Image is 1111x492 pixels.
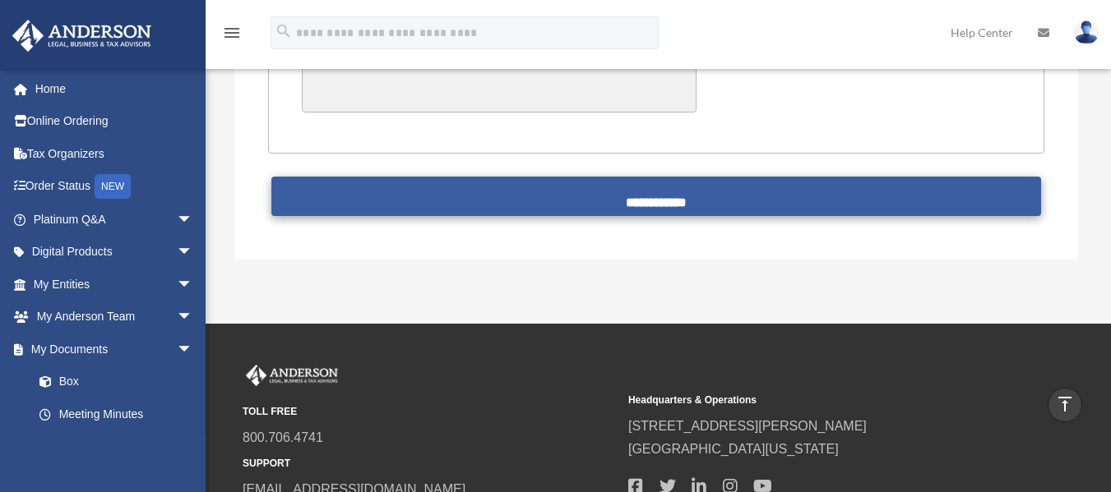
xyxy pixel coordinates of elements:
[177,268,210,301] span: arrow_drop_down
[1055,394,1075,414] i: vertical_align_top
[177,236,210,269] span: arrow_drop_down
[628,419,867,433] a: [STREET_ADDRESS][PERSON_NAME]
[243,455,617,472] small: SUPPORT
[12,105,218,138] a: Online Ordering
[628,442,839,456] a: [GEOGRAPHIC_DATA][US_STATE]
[12,268,218,301] a: My Entitiesarrow_drop_down
[12,170,218,204] a: Order StatusNEW
[7,20,156,52] img: Anderson Advisors Platinum Portal
[12,137,218,170] a: Tax Organizers
[12,236,218,269] a: Digital Productsarrow_drop_down
[1048,388,1082,422] a: vertical_align_top
[12,301,218,333] a: My Anderson Teamarrow_drop_down
[23,366,218,398] a: Box
[95,174,131,199] div: NEW
[222,29,242,43] a: menu
[243,430,323,444] a: 800.706.4741
[275,22,293,40] i: search
[12,72,218,105] a: Home
[243,403,617,421] small: TOLL FREE
[23,430,218,463] a: Forms Library
[222,23,242,43] i: menu
[1074,21,1099,44] img: User Pic
[177,203,210,237] span: arrow_drop_down
[12,333,218,366] a: My Documentsarrow_drop_down
[23,398,210,430] a: Meeting Minutes
[628,392,1002,409] small: Headquarters & Operations
[177,333,210,366] span: arrow_drop_down
[243,365,341,386] img: Anderson Advisors Platinum Portal
[177,301,210,334] span: arrow_drop_down
[12,203,218,236] a: Platinum Q&Aarrow_drop_down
